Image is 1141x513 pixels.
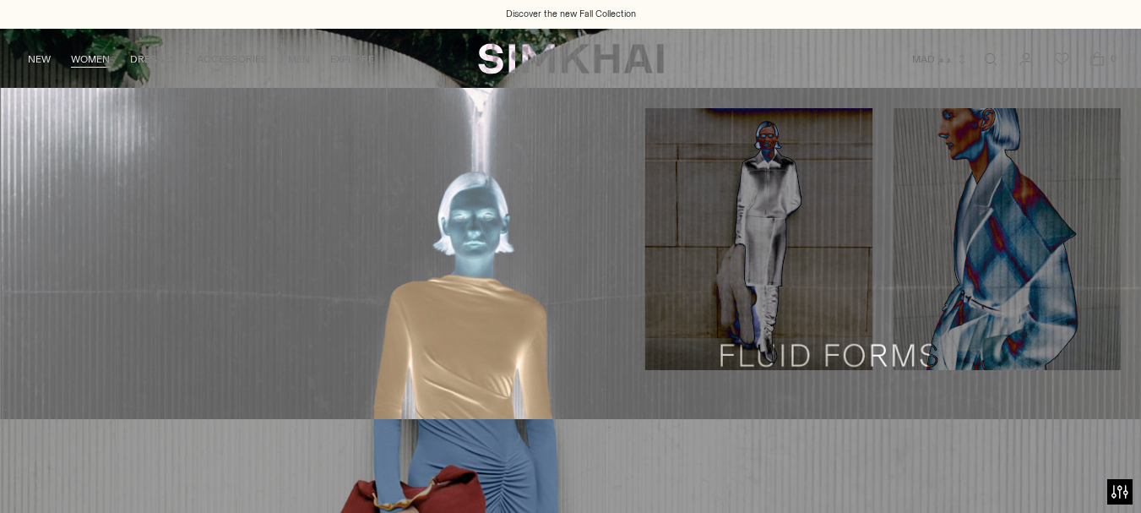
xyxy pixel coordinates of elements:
[1045,42,1079,76] a: Wishlist
[28,41,51,78] a: NEW
[506,8,636,21] a: Discover the new Fall Collection
[197,41,268,78] a: ACCESSORIES
[478,42,664,75] a: SIMKHAI
[1106,51,1121,66] span: 0
[1009,42,1043,76] a: Go to the account page
[71,41,110,78] a: WOMEN
[330,41,374,78] a: EXPLORE
[912,41,968,78] button: MAD د.م.
[1080,42,1114,76] a: Open cart modal
[130,41,177,78] a: DRESSES
[288,41,310,78] a: MEN
[974,42,1008,76] a: Open search modal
